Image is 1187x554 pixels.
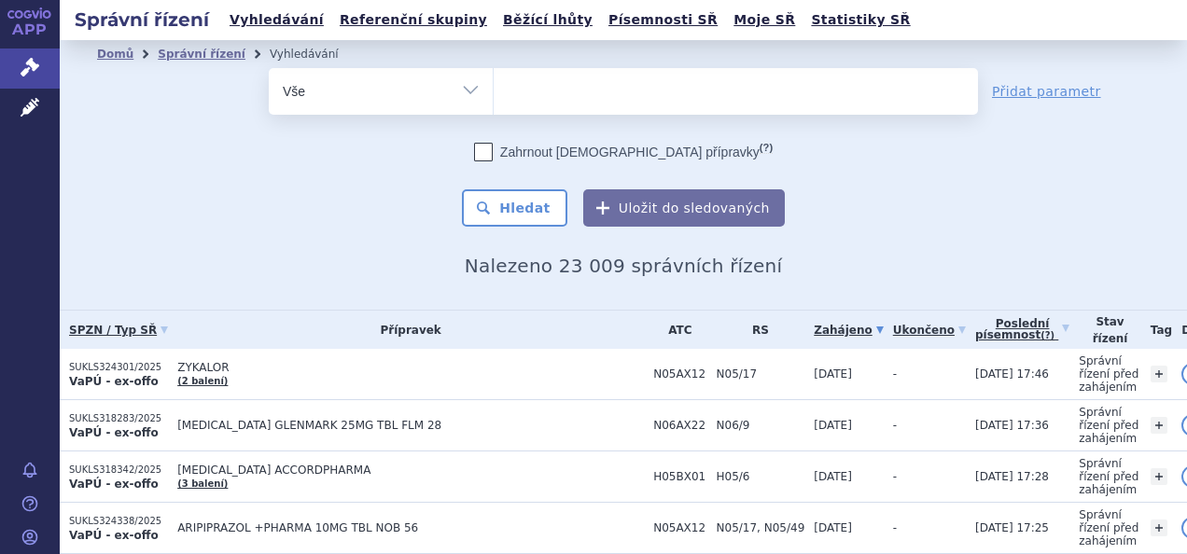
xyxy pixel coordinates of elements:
[69,412,168,425] p: SUKLS318283/2025
[717,470,805,483] span: H05/6
[69,361,168,374] p: SUKLS324301/2025
[497,7,598,33] a: Běžící lhůty
[1079,354,1138,394] span: Správní řízení před zahájením
[814,317,883,343] a: Zahájeno
[69,426,159,439] strong: VaPÚ - ex-offo
[707,311,805,349] th: RS
[177,376,228,386] a: (2 balení)
[975,367,1049,381] span: [DATE] 17:46
[97,48,133,61] a: Domů
[893,367,897,381] span: -
[334,7,493,33] a: Referenční skupiny
[653,419,706,432] span: N06AX22
[760,142,773,154] abbr: (?)
[1040,330,1054,341] abbr: (?)
[975,419,1049,432] span: [DATE] 17:36
[975,470,1049,483] span: [DATE] 17:28
[1151,366,1167,382] a: +
[177,478,228,489] a: (3 balení)
[717,367,805,381] span: N05/17
[177,419,644,432] span: [MEDICAL_DATA] GLENMARK 25MG TBL FLM 28
[653,367,706,381] span: N05AX12
[653,521,706,534] span: N05AX12
[893,470,897,483] span: -
[1141,311,1172,349] th: Tag
[728,7,801,33] a: Moje SŘ
[1151,468,1167,485] a: +
[653,470,706,483] span: H05BX01
[60,7,224,33] h2: Správní řízení
[975,521,1049,534] span: [DATE] 17:25
[1079,457,1138,496] span: Správní řízení před zahájením
[805,7,915,33] a: Statistiky SŘ
[270,40,363,68] li: Vyhledávání
[158,48,245,61] a: Správní řízení
[462,189,567,227] button: Hledat
[893,521,897,534] span: -
[603,7,723,33] a: Písemnosti SŘ
[814,419,852,432] span: [DATE]
[69,529,159,542] strong: VaPÚ - ex-offo
[1151,417,1167,434] a: +
[893,317,966,343] a: Ukončeno
[583,189,785,227] button: Uložit do sledovaných
[69,515,168,528] p: SUKLS324338/2025
[975,311,1069,349] a: Poslednípísemnost(?)
[1151,519,1167,536] a: +
[1069,311,1141,349] th: Stav řízení
[69,375,159,388] strong: VaPÚ - ex-offo
[893,419,897,432] span: -
[644,311,706,349] th: ATC
[474,143,773,161] label: Zahrnout [DEMOGRAPHIC_DATA] přípravky
[69,478,159,491] strong: VaPÚ - ex-offo
[177,361,644,374] span: ZYKALOR
[717,419,805,432] span: N06/9
[992,82,1101,101] a: Přidat parametr
[69,464,168,477] p: SUKLS318342/2025
[717,521,805,534] span: N05/17, N05/49
[69,317,168,343] a: SPZN / Typ SŘ
[814,367,852,381] span: [DATE]
[465,255,782,277] span: Nalezeno 23 009 správních řízení
[168,311,644,349] th: Přípravek
[1079,508,1138,547] span: Správní řízení před zahájením
[177,521,644,534] span: ARIPIPRAZOL +PHARMA 10MG TBL NOB 56
[814,470,852,483] span: [DATE]
[1079,406,1138,445] span: Správní řízení před zahájením
[814,521,852,534] span: [DATE]
[177,464,644,477] span: [MEDICAL_DATA] ACCORDPHARMA
[224,7,329,33] a: Vyhledávání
